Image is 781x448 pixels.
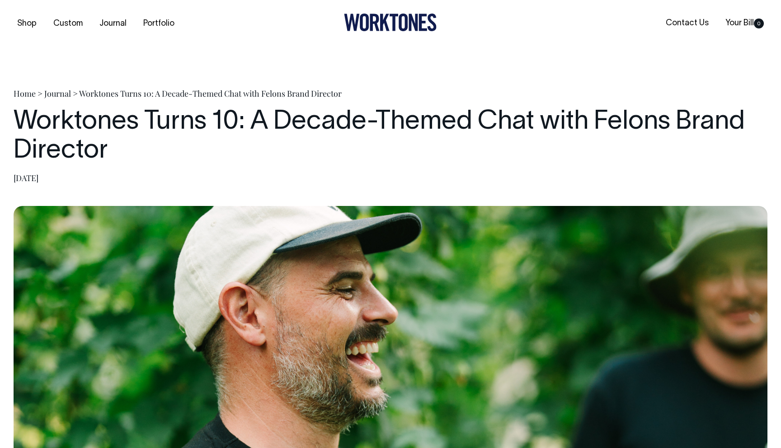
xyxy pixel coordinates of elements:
a: Custom [50,16,86,31]
a: Journal [44,88,71,99]
a: Contact Us [662,16,712,31]
span: > [38,88,42,99]
a: Home [14,88,36,99]
a: Your Bill0 [722,16,767,31]
a: Journal [96,16,130,31]
a: Shop [14,16,40,31]
span: Worktones Turns 10: A Decade-Themed Chat with Felons Brand Director [79,88,342,99]
span: 0 [754,19,764,28]
a: Portfolio [140,16,178,31]
time: [DATE] [14,173,38,183]
h1: Worktones Turns 10: A Decade-Themed Chat with Felons Brand Director [14,108,767,166]
span: > [73,88,78,99]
